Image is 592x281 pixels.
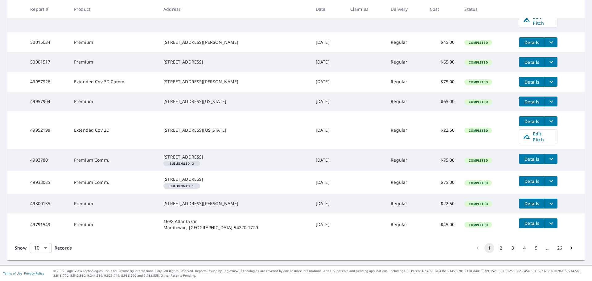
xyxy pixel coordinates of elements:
[25,194,69,213] td: 49800135
[25,72,69,92] td: 49957926
[69,111,158,149] td: Extended Cov 2D
[170,162,190,165] em: Building ID
[472,243,577,253] nav: pagination navigation
[465,202,491,206] span: Completed
[545,97,557,106] button: filesDropdownBtn-49957904
[519,97,545,106] button: detailsBtn-49957904
[465,158,491,163] span: Completed
[24,271,44,275] a: Privacy Policy
[425,32,459,52] td: $45.00
[425,52,459,72] td: $65.00
[386,213,425,236] td: Regular
[166,184,198,188] span: 1
[15,245,27,251] span: Show
[69,149,158,171] td: Premium Comm.
[519,77,545,87] button: detailsBtn-49957926
[25,92,69,111] td: 49957904
[545,77,557,87] button: filesDropdownBtn-49957926
[311,213,345,236] td: [DATE]
[523,99,541,105] span: Details
[545,116,557,126] button: filesDropdownBtn-49952198
[69,213,158,236] td: Premium
[163,200,306,207] div: [STREET_ADDRESS][PERSON_NAME]
[69,92,158,111] td: Premium
[523,131,553,143] span: Edit Pitch
[543,245,553,251] div: …
[523,220,541,226] span: Details
[69,72,158,92] td: Extended Cov 3D Comm.
[523,39,541,45] span: Details
[531,243,541,253] button: Go to page 5
[386,171,425,193] td: Regular
[519,37,545,47] button: detailsBtn-50015034
[163,98,306,105] div: [STREET_ADDRESS][US_STATE]
[519,13,557,27] a: Edit Pitch
[520,243,529,253] button: Go to page 4
[545,57,557,67] button: filesDropdownBtn-50001517
[523,156,541,162] span: Details
[163,127,306,133] div: [STREET_ADDRESS][US_STATE]
[69,52,158,72] td: Premium
[166,162,198,165] span: 2
[425,213,459,236] td: $45.00
[25,213,69,236] td: 49791549
[523,200,541,206] span: Details
[386,111,425,149] td: Regular
[30,243,51,253] div: Show 10 records
[425,171,459,193] td: $75.00
[311,149,345,171] td: [DATE]
[519,116,545,126] button: detailsBtn-49952198
[69,32,158,52] td: Premium
[311,171,345,193] td: [DATE]
[311,111,345,149] td: [DATE]
[386,52,425,72] td: Regular
[163,39,306,45] div: [STREET_ADDRESS][PERSON_NAME]
[25,32,69,52] td: 50015034
[545,37,557,47] button: filesDropdownBtn-50015034
[523,59,541,65] span: Details
[163,176,306,182] div: [STREET_ADDRESS]
[519,129,557,144] a: Edit Pitch
[555,243,565,253] button: Go to page 26
[523,79,541,85] span: Details
[25,52,69,72] td: 50001517
[465,181,491,185] span: Completed
[163,218,306,231] div: 1698 Atlanta Cir Manitowoc, [GEOGRAPHIC_DATA] 54220-1729
[545,199,557,209] button: filesDropdownBtn-49800135
[25,149,69,171] td: 49937801
[519,199,545,209] button: detailsBtn-49800135
[425,194,459,213] td: $22.50
[465,60,491,64] span: Completed
[53,269,589,278] p: © 2025 Eagle View Technologies, Inc. and Pictometry International Corp. All Rights Reserved. Repo...
[545,176,557,186] button: filesDropdownBtn-49933085
[311,72,345,92] td: [DATE]
[508,243,518,253] button: Go to page 3
[523,118,541,124] span: Details
[465,80,491,84] span: Completed
[3,271,22,275] a: Terms of Use
[425,111,459,149] td: $22.50
[425,92,459,111] td: $65.00
[3,271,44,275] p: |
[484,243,494,253] button: page 1
[25,111,69,149] td: 49952198
[163,154,306,160] div: [STREET_ADDRESS]
[55,245,72,251] span: Records
[465,100,491,104] span: Completed
[465,223,491,227] span: Completed
[496,243,506,253] button: Go to page 2
[30,239,51,257] div: 10
[425,72,459,92] td: $75.00
[519,57,545,67] button: detailsBtn-50001517
[386,92,425,111] td: Regular
[386,72,425,92] td: Regular
[523,14,553,26] span: Edit Pitch
[545,154,557,164] button: filesDropdownBtn-49937801
[69,194,158,213] td: Premium
[465,128,491,133] span: Completed
[311,194,345,213] td: [DATE]
[545,218,557,228] button: filesDropdownBtn-49791549
[519,218,545,228] button: detailsBtn-49791549
[523,178,541,184] span: Details
[425,149,459,171] td: $75.00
